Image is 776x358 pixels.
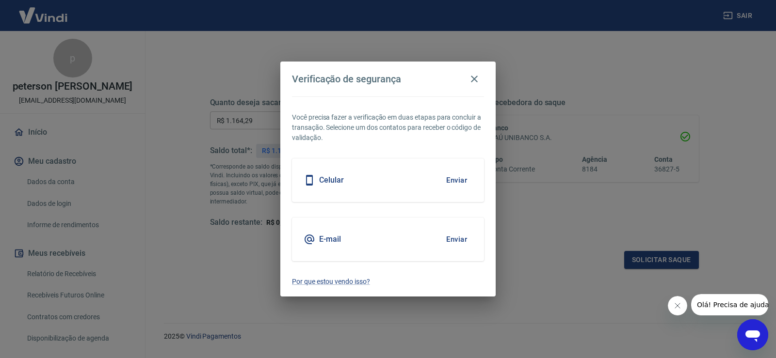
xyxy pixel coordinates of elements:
span: Olá! Precisa de ajuda? [6,7,81,15]
button: Enviar [441,170,472,190]
button: Enviar [441,229,472,249]
a: Por que estou vendo isso? [292,277,484,287]
h5: E-mail [319,234,341,244]
p: Você precisa fazer a verificação em duas etapas para concluir a transação. Selecione um dos conta... [292,112,484,143]
h5: Celular [319,175,344,185]
iframe: Mensagem da empresa [691,294,768,315]
iframe: Fechar mensagem [668,296,687,315]
h4: Verificação de segurança [292,73,401,85]
iframe: Botão para abrir a janela de mensagens [737,319,768,350]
